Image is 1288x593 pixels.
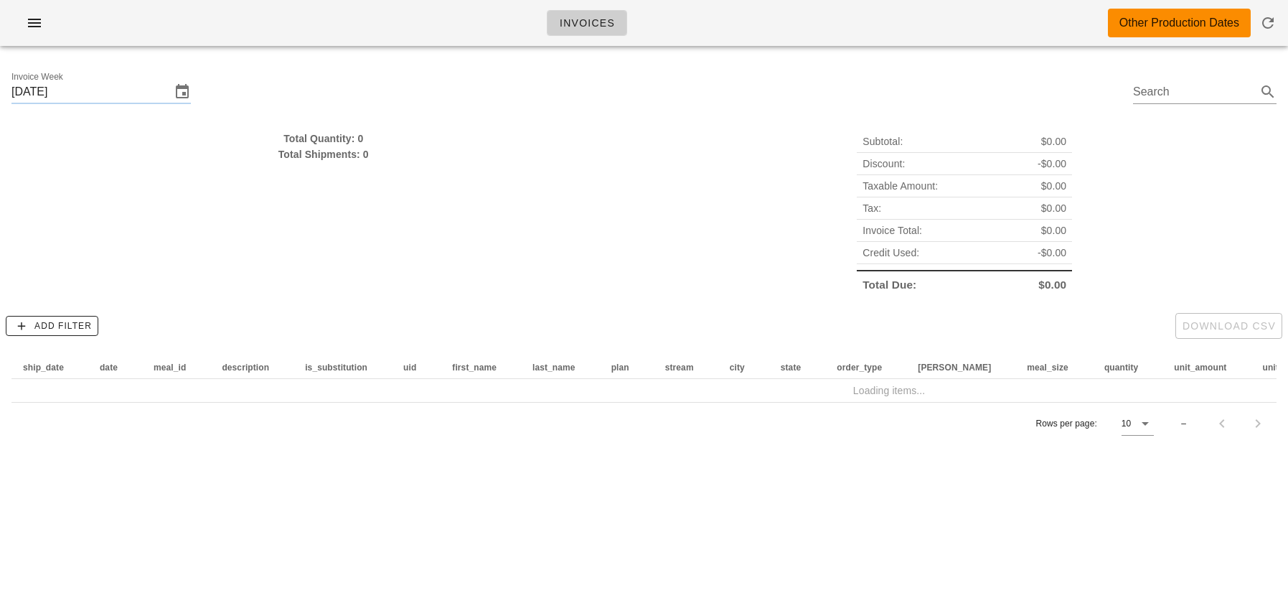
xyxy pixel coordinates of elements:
th: ship_date: Not sorted. Activate to sort ascending. [11,356,88,379]
th: order_type: Not sorted. Activate to sort ascending. [825,356,906,379]
span: $0.00 [1041,178,1067,194]
th: last_name: Not sorted. Activate to sort ascending. [521,356,600,379]
th: meal_size: Not sorted. Activate to sort ascending. [1015,356,1093,379]
span: $0.00 [1041,223,1067,238]
span: Invoice Total: [862,223,922,238]
div: Total Shipments: 0 [11,146,636,162]
div: – [1181,417,1186,430]
th: first_name: Not sorted. Activate to sort ascending. [441,356,521,379]
th: city: Not sorted. Activate to sort ascending. [718,356,769,379]
span: date [100,363,118,373]
span: description [222,363,269,373]
div: Other Production Dates [1119,14,1239,32]
span: city [730,363,745,373]
th: stream: Not sorted. Activate to sort ascending. [654,356,718,379]
label: Invoice Week [11,72,63,83]
th: plan: Not sorted. Activate to sort ascending. [600,356,654,379]
span: $0.00 [1038,277,1066,293]
span: $0.00 [1041,200,1067,216]
span: Taxable Amount: [862,178,938,194]
button: Add Filter [6,316,98,336]
span: is_substitution [305,363,367,373]
span: Invoices [559,17,615,29]
a: Invoices [547,10,627,36]
th: quantity: Not sorted. Activate to sort ascending. [1093,356,1162,379]
span: last_name [532,363,575,373]
div: Rows per page: [1035,403,1154,444]
th: uid: Not sorted. Activate to sort ascending. [392,356,441,379]
span: Discount: [862,156,905,172]
span: order_type [837,363,882,373]
th: description: Not sorted. Activate to sort ascending. [210,356,293,379]
span: first_name [452,363,497,373]
th: state: Not sorted. Activate to sort ascending. [769,356,826,379]
div: 10Rows per page: [1122,412,1154,435]
span: Credit Used: [862,245,919,261]
th: is_substitution: Not sorted. Activate to sort ascending. [293,356,392,379]
th: date: Not sorted. Activate to sort ascending. [88,356,142,379]
span: stream [665,363,694,373]
span: unit_amount [1174,363,1226,373]
span: Add Filter [12,319,92,332]
div: 10 [1122,417,1131,430]
span: Total Due: [862,277,916,293]
span: uid [403,363,416,373]
span: state [781,363,802,373]
th: meal_id: Not sorted. Activate to sort ascending. [142,356,210,379]
span: ship_date [23,363,64,373]
th: unit_amount: Not sorted. Activate to sort ascending. [1162,356,1251,379]
th: tod: Not sorted. Activate to sort ascending. [906,356,1015,379]
span: [PERSON_NAME] [918,363,991,373]
span: Subtotal: [862,134,903,149]
span: meal_id [154,363,186,373]
span: quantity [1104,363,1138,373]
span: meal_size [1027,363,1068,373]
span: -$0.00 [1038,245,1066,261]
div: Total Quantity: 0 [11,131,636,146]
span: plan [611,363,629,373]
span: $0.00 [1041,134,1067,149]
span: -$0.00 [1038,156,1066,172]
span: Tax: [862,200,881,216]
